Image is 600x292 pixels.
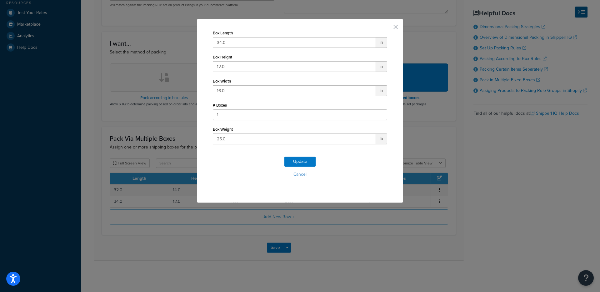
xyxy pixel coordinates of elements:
[284,157,316,167] button: Update
[213,103,227,108] label: # Boxes
[376,61,387,72] span: in
[213,170,387,179] button: Cancel
[376,133,387,144] span: lb
[213,31,233,35] label: Box Length
[213,127,233,132] label: Box Weight
[213,79,231,83] label: Box Width
[376,85,387,96] span: in
[213,55,232,59] label: Box Height
[376,37,387,48] span: in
